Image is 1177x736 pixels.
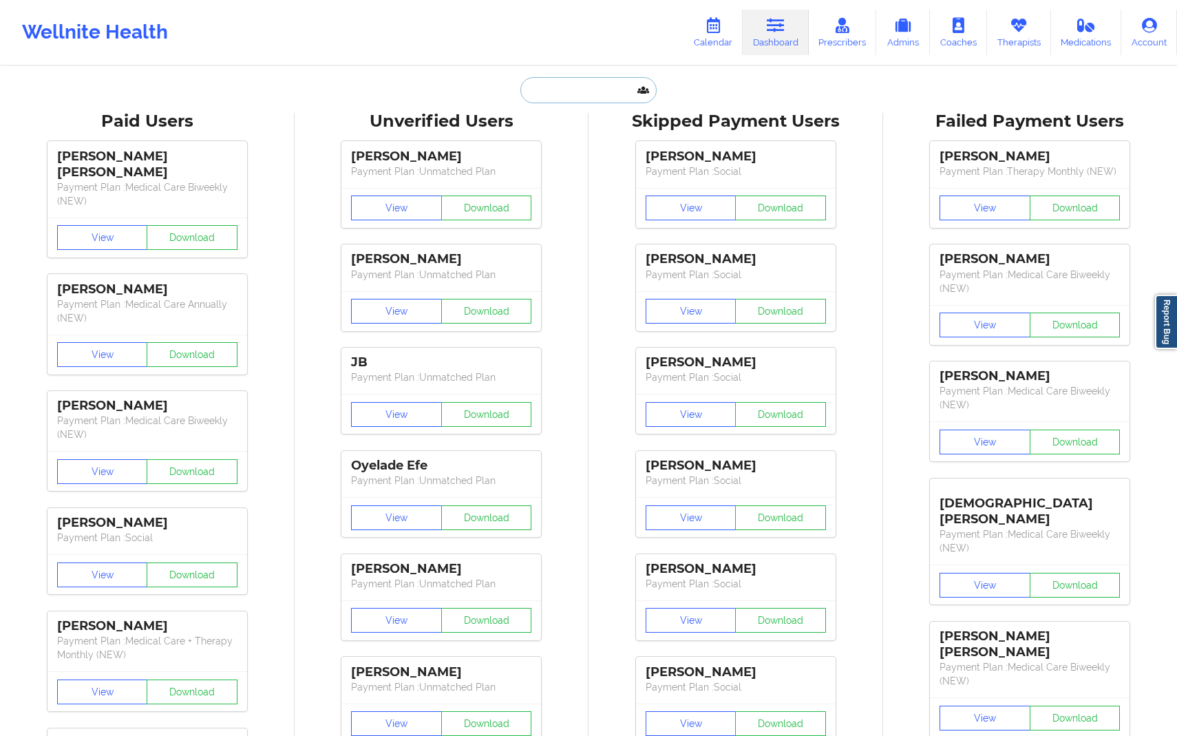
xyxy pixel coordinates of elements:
button: Download [735,608,826,633]
div: Unverified Users [304,111,580,132]
button: Download [1030,430,1121,454]
button: Download [735,402,826,427]
p: Payment Plan : Unmatched Plan [351,268,531,282]
div: [PERSON_NAME] [57,515,237,531]
p: Payment Plan : Medical Care Biweekly (NEW) [57,180,237,208]
button: Download [147,680,237,704]
button: Download [147,459,237,484]
div: JB [351,355,531,370]
p: Payment Plan : Medical Care Biweekly (NEW) [940,268,1120,295]
button: View [351,711,442,736]
div: [PERSON_NAME] [351,251,531,267]
div: [PERSON_NAME] [940,149,1120,165]
button: View [351,505,442,530]
p: Payment Plan : Medical Care Biweekly (NEW) [57,414,237,441]
button: View [57,680,148,704]
button: View [940,196,1030,220]
p: Payment Plan : Social [646,474,826,487]
p: Payment Plan : Social [646,268,826,282]
p: Payment Plan : Unmatched Plan [351,680,531,694]
a: Coaches [930,10,987,55]
div: [PERSON_NAME] [PERSON_NAME] [57,149,237,180]
button: Download [735,299,826,324]
p: Payment Plan : Medical Care Biweekly (NEW) [940,527,1120,555]
button: Download [735,711,826,736]
button: Download [147,225,237,250]
button: Download [735,505,826,530]
button: Download [441,402,532,427]
div: [DEMOGRAPHIC_DATA][PERSON_NAME] [940,485,1120,527]
div: [PERSON_NAME] [351,149,531,165]
button: Download [441,711,532,736]
button: View [940,706,1030,730]
button: View [646,402,736,427]
div: [PERSON_NAME] [940,251,1120,267]
button: View [940,313,1030,337]
div: [PERSON_NAME] [940,368,1120,384]
a: Prescribers [809,10,877,55]
button: Download [441,505,532,530]
p: Payment Plan : Unmatched Plan [351,577,531,591]
button: Download [1030,313,1121,337]
button: View [646,505,736,530]
div: [PERSON_NAME] [57,618,237,634]
div: Paid Users [10,111,285,132]
div: Failed Payment Users [893,111,1168,132]
div: Skipped Payment Users [598,111,873,132]
button: View [57,342,148,367]
a: Therapists [987,10,1051,55]
button: Download [441,608,532,633]
a: Calendar [683,10,743,55]
p: Payment Plan : Medical Care Annually (NEW) [57,297,237,325]
p: Payment Plan : Unmatched Plan [351,370,531,384]
p: Payment Plan : Medical Care Biweekly (NEW) [940,384,1120,412]
p: Payment Plan : Social [646,577,826,591]
div: [PERSON_NAME] [646,251,826,267]
p: Payment Plan : Unmatched Plan [351,474,531,487]
button: View [57,562,148,587]
p: Payment Plan : Unmatched Plan [351,165,531,178]
button: View [57,459,148,484]
div: [PERSON_NAME] [646,355,826,370]
a: Account [1121,10,1177,55]
button: View [940,430,1030,454]
button: Download [147,562,237,587]
a: Dashboard [743,10,809,55]
a: Admins [876,10,930,55]
p: Payment Plan : Social [646,370,826,384]
div: [PERSON_NAME] [646,149,826,165]
button: Download [147,342,237,367]
button: View [646,711,736,736]
button: View [646,608,736,633]
button: View [351,196,442,220]
div: [PERSON_NAME] [646,458,826,474]
button: View [646,299,736,324]
p: Payment Plan : Social [646,680,826,694]
button: Download [441,299,532,324]
button: View [351,608,442,633]
div: [PERSON_NAME] [57,398,237,414]
button: View [646,196,736,220]
a: Medications [1051,10,1122,55]
button: View [940,573,1030,598]
button: View [351,402,442,427]
div: [PERSON_NAME] [351,561,531,577]
div: [PERSON_NAME] [351,664,531,680]
p: Payment Plan : Social [57,531,237,545]
button: View [351,299,442,324]
p: Payment Plan : Medical Care Biweekly (NEW) [940,660,1120,688]
button: Download [735,196,826,220]
button: View [57,225,148,250]
p: Payment Plan : Medical Care + Therapy Monthly (NEW) [57,634,237,662]
div: Oyelade Efe [351,458,531,474]
button: Download [1030,706,1121,730]
button: Download [441,196,532,220]
button: Download [1030,573,1121,598]
p: Payment Plan : Social [646,165,826,178]
button: Download [1030,196,1121,220]
div: [PERSON_NAME] [646,664,826,680]
div: [PERSON_NAME] [646,561,826,577]
p: Payment Plan : Therapy Monthly (NEW) [940,165,1120,178]
div: [PERSON_NAME] [PERSON_NAME] [940,629,1120,660]
div: [PERSON_NAME] [57,282,237,297]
